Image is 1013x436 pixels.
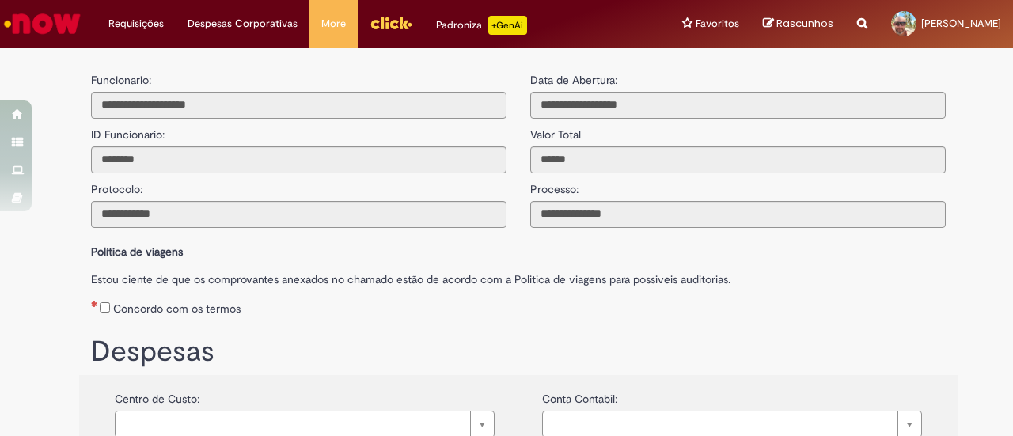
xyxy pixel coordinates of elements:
label: ID Funcionario: [91,119,165,142]
a: Rascunhos [763,17,833,32]
h1: Despesas [91,336,946,368]
img: ServiceNow [2,8,83,40]
span: Rascunhos [776,16,833,31]
span: Favoritos [696,16,739,32]
p: +GenAi [488,16,527,35]
img: click_logo_yellow_360x200.png [370,11,412,35]
span: Requisições [108,16,164,32]
label: Protocolo: [91,173,142,197]
label: Processo: [530,173,579,197]
label: Centro de Custo: [115,383,199,407]
div: Padroniza [436,16,527,35]
label: Concordo com os termos [113,301,241,317]
label: Estou ciente de que os comprovantes anexados no chamado estão de acordo com a Politica de viagens... [91,263,946,287]
span: Despesas Corporativas [188,16,298,32]
label: Data de Abertura: [530,72,617,88]
span: More [321,16,346,32]
b: Política de viagens [91,245,183,259]
label: Conta Contabil: [542,383,617,407]
span: [PERSON_NAME] [921,17,1001,30]
label: Funcionario: [91,72,151,88]
label: Valor Total [530,119,581,142]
